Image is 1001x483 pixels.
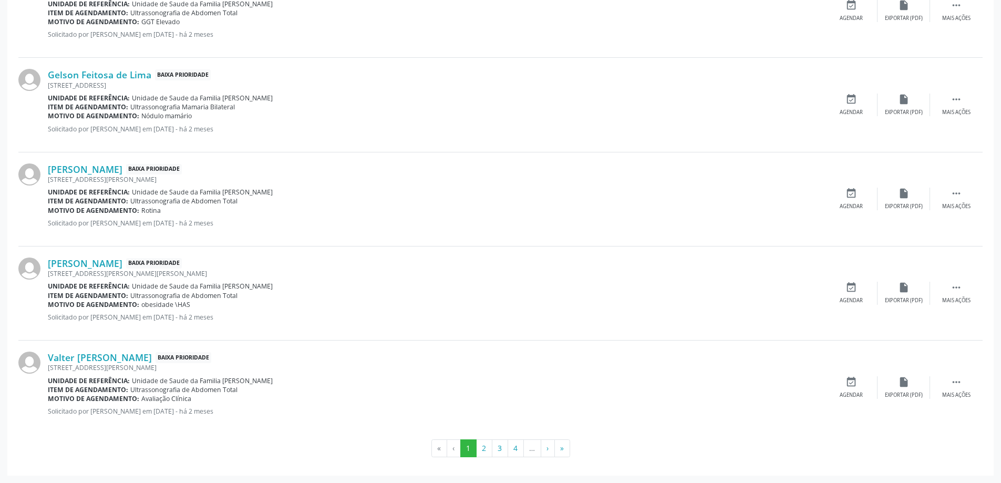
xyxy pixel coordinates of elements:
[141,111,192,120] span: Nódulo mamário
[898,376,910,388] i: insert_drive_file
[48,175,825,184] div: [STREET_ADDRESS][PERSON_NAME]
[48,17,139,26] b: Motivo de agendamento:
[845,282,857,293] i: event_available
[48,206,139,215] b: Motivo de agendamento:
[942,15,971,22] div: Mais ações
[48,111,139,120] b: Motivo de agendamento:
[840,109,863,116] div: Agendar
[898,94,910,105] i: insert_drive_file
[48,394,139,403] b: Motivo de agendamento:
[48,8,128,17] b: Item de agendamento:
[840,297,863,304] div: Agendar
[141,394,191,403] span: Avaliação Clínica
[132,188,273,197] span: Unidade de Saude da Familia [PERSON_NAME]
[156,352,211,363] span: Baixa Prioridade
[508,439,524,457] button: Go to page 4
[48,197,128,205] b: Item de agendamento:
[898,188,910,199] i: insert_drive_file
[132,282,273,291] span: Unidade de Saude da Familia [PERSON_NAME]
[48,94,130,102] b: Unidade de referência:
[541,439,555,457] button: Go to next page
[18,258,40,280] img: img
[18,69,40,91] img: img
[885,109,923,116] div: Exportar (PDF)
[942,109,971,116] div: Mais ações
[48,219,825,228] p: Solicitado por [PERSON_NAME] em [DATE] - há 2 meses
[460,439,477,457] button: Go to page 1
[48,269,825,278] div: [STREET_ADDRESS][PERSON_NAME][PERSON_NAME]
[942,297,971,304] div: Mais ações
[48,188,130,197] b: Unidade de referência:
[845,188,857,199] i: event_available
[48,407,825,416] p: Solicitado por [PERSON_NAME] em [DATE] - há 2 meses
[840,203,863,210] div: Agendar
[18,352,40,374] img: img
[18,439,983,457] ul: Pagination
[126,258,182,269] span: Baixa Prioridade
[554,439,570,457] button: Go to last page
[48,363,825,372] div: [STREET_ADDRESS][PERSON_NAME]
[48,69,151,80] a: Gelson Feitosa de Lima
[951,94,962,105] i: 
[942,392,971,399] div: Mais ações
[951,282,962,293] i: 
[845,376,857,388] i: event_available
[885,392,923,399] div: Exportar (PDF)
[141,300,190,309] span: obesidade \HAS
[492,439,508,457] button: Go to page 3
[48,125,825,133] p: Solicitado por [PERSON_NAME] em [DATE] - há 2 meses
[18,163,40,186] img: img
[48,30,825,39] p: Solicitado por [PERSON_NAME] em [DATE] - há 2 meses
[840,15,863,22] div: Agendar
[48,282,130,291] b: Unidade de referência:
[132,94,273,102] span: Unidade de Saude da Familia [PERSON_NAME]
[130,291,238,300] span: Ultrassonografia de Abdomen Total
[885,203,923,210] div: Exportar (PDF)
[845,94,857,105] i: event_available
[951,376,962,388] i: 
[476,439,492,457] button: Go to page 2
[130,197,238,205] span: Ultrassonografia de Abdomen Total
[126,164,182,175] span: Baixa Prioridade
[951,188,962,199] i: 
[141,206,161,215] span: Rotina
[141,17,180,26] span: GGT Elevado
[885,15,923,22] div: Exportar (PDF)
[155,69,211,80] span: Baixa Prioridade
[48,102,128,111] b: Item de agendamento:
[130,8,238,17] span: Ultrassonografia de Abdomen Total
[130,102,235,111] span: Ultrassonografia Mamaria Bilateral
[48,352,152,363] a: Valter [PERSON_NAME]
[130,385,238,394] span: Ultrassonografia de Abdomen Total
[48,258,122,269] a: [PERSON_NAME]
[48,376,130,385] b: Unidade de referência:
[132,376,273,385] span: Unidade de Saude da Familia [PERSON_NAME]
[885,297,923,304] div: Exportar (PDF)
[48,300,139,309] b: Motivo de agendamento:
[898,282,910,293] i: insert_drive_file
[48,81,825,90] div: [STREET_ADDRESS]
[48,163,122,175] a: [PERSON_NAME]
[840,392,863,399] div: Agendar
[942,203,971,210] div: Mais ações
[48,291,128,300] b: Item de agendamento:
[48,313,825,322] p: Solicitado por [PERSON_NAME] em [DATE] - há 2 meses
[48,385,128,394] b: Item de agendamento:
